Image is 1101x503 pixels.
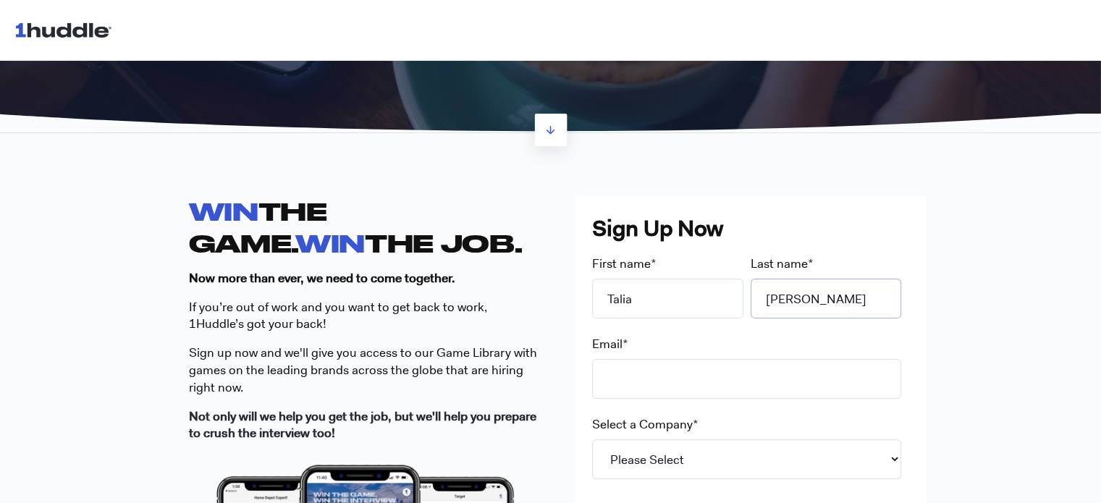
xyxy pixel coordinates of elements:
span: Email [592,336,623,352]
strong: Now more than ever, we need to come together. [189,270,455,286]
span: WIN [189,197,258,225]
strong: THE GAME. THE JOB. [189,197,523,256]
span: Select a Company [592,416,693,432]
span: ign up now and we'll give you access to our Game Library with games on the leading brands across ... [189,345,537,395]
span: If you’re out of work and you want to get back to work, 1Huddle’s got your back! [189,299,487,332]
h3: Sign Up Now [592,214,908,244]
p: S [189,345,541,396]
strong: Not only will we help you get the job, but we'll help you prepare to crush the interview too! [189,408,536,441]
span: WIN [295,229,365,257]
span: Last name [751,255,808,271]
span: First name [592,255,651,271]
img: 1huddle [14,16,118,43]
